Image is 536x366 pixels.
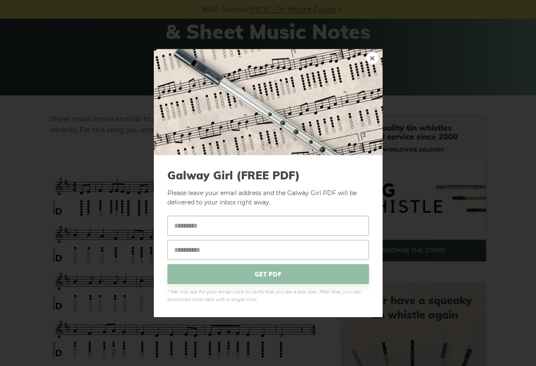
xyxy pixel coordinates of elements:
[154,49,383,155] img: Tin Whistle Tab Preview
[366,51,379,64] a: ×
[167,168,369,207] p: Please leave your email address and the Galway Girl PDF will be delivered to your inbox right away.
[167,168,369,182] span: Galway Girl (FREE PDF)
[167,288,369,304] span: * We only ask for your email once to verify that you are a real user. After that, you can downloa...
[167,264,369,284] span: GET PDF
